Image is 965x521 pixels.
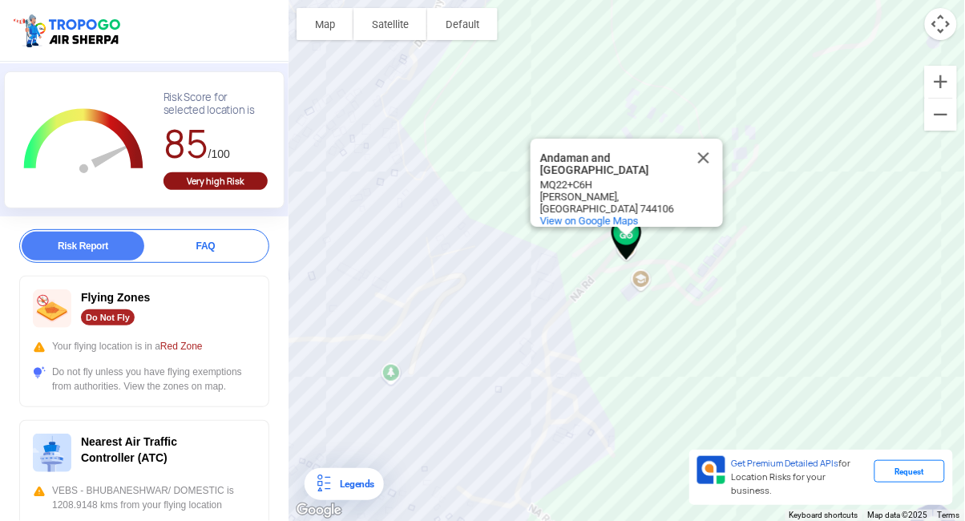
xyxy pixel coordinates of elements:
[164,119,208,169] span: 85
[33,289,71,328] img: ic_nofly.svg
[17,91,151,192] g: Chart
[531,139,723,227] div: Andaman and Nicobar Islands Institute of Medical Sciences
[925,66,957,98] button: Zoom in
[789,510,858,521] button: Keyboard shortcuts
[160,341,203,352] span: Red Zone
[12,12,126,49] img: ic_tgdronemaps.svg
[33,365,256,394] div: Do not fly unless you have flying exemptions from authorities. View the zones on map.
[868,511,928,519] span: Map data ©2025
[81,435,177,464] span: Nearest Air Traffic Controller (ATC)
[297,8,353,40] button: Show street map
[314,475,333,494] img: Legends
[164,91,268,117] div: Risk Score for selected location is
[938,511,960,519] a: Terms
[925,99,957,131] button: Zoom out
[33,339,256,353] div: Your flying location is in a
[874,460,945,483] div: Request
[164,172,268,190] div: Very high Risk
[732,458,839,469] span: Get Premium Detailed APIs
[81,309,135,325] div: Do Not Fly
[540,179,684,191] div: MQ22+C6H
[540,215,639,227] a: View on Google Maps
[33,483,256,512] div: VEBS - BHUBANESHWAR/ DOMESTIC is 1208.9148 kms from your flying location
[33,434,71,472] img: ic_atc.svg
[684,139,723,177] button: Close
[208,147,230,160] span: /100
[925,8,957,40] button: Map camera controls
[540,191,684,215] div: [PERSON_NAME], [GEOGRAPHIC_DATA] 744106
[333,475,374,494] div: Legends
[540,152,684,176] div: Andaman and [GEOGRAPHIC_DATA]
[725,456,874,499] div: for Location Risks for your business.
[293,500,345,521] a: Open this area in Google Maps (opens a new window)
[81,291,150,304] span: Flying Zones
[22,232,144,260] div: Risk Report
[144,232,267,260] div: FAQ
[293,500,345,521] img: Google
[353,8,427,40] button: Show satellite imagery
[697,456,725,484] img: Premium APIs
